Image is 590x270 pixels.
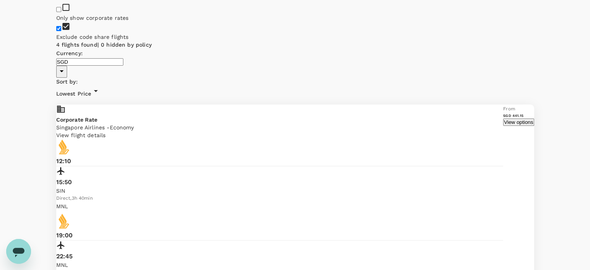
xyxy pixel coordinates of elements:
[56,124,107,131] span: Singapore Airlines
[110,124,134,131] span: Economy
[503,113,534,118] h6: SGD 441.15
[56,78,78,85] span: Sort by :
[56,231,503,240] p: 19:00
[56,187,503,195] p: SIN
[56,33,534,41] p: Exclude code share flights
[56,157,503,166] p: 12:10
[56,50,83,56] span: Currency :
[56,14,534,22] p: Only show corporate rates
[56,116,503,124] p: Corporate Rate
[56,139,72,155] img: SQ
[6,239,31,264] iframe: Button to launch messaging window
[56,131,503,139] p: View flight details
[107,124,109,131] span: -
[503,118,534,126] button: View options
[503,106,515,111] span: From
[56,26,61,31] input: Exclude code share flights
[56,195,503,202] div: Direct , 3h 40min
[56,7,61,12] input: Only show corporate rates
[56,41,534,49] div: 4 flights found | 0 hidden by policy
[56,202,503,210] p: MNL
[56,252,503,261] p: 22:45
[56,213,72,229] img: SQ
[56,66,67,78] button: Open
[56,261,503,269] p: MNL
[56,178,503,187] p: 15:50
[56,91,92,97] span: Lowest Price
